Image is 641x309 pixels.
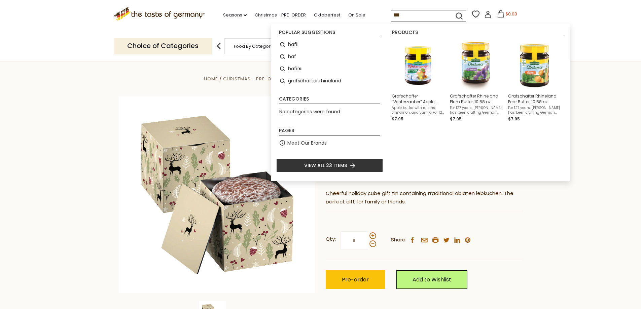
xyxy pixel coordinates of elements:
[389,39,447,125] li: Grafschafter “Winterzauber” Apple Butter, 10.58 oz
[392,93,444,105] span: Grafschafter “Winterzauber” Apple Butter, 10.58 oz
[396,270,467,289] a: Add to Wishlist
[279,108,340,115] span: No categories were found
[314,11,340,19] a: Oktoberfest
[450,93,503,105] span: Grafschafter Rhineland Plum Butter, 10.58 oz
[279,96,380,104] li: Categories
[450,106,503,115] span: For 127 years, [PERSON_NAME] has been crafting German favorites. Enjoy this delicious plum spread...
[296,65,301,73] b: i's
[276,75,383,87] li: grafschafter rhineland
[326,189,523,206] p: Cheerful holiday cube gift tin containing traditional oblaten lebkuchen. The perfect gift for fam...
[505,39,564,125] li: Grafschafter Rhineland Pear Butter, 10.58 oz
[508,106,561,115] span: For 127 years, [PERSON_NAME] has been crafting German favorites. Enjoy this delicious pear butter...
[223,11,247,19] a: Seasons
[304,162,347,169] span: View all 23 items
[326,235,336,243] strong: Qty:
[394,41,442,90] img: Grafschafter "Winterzauber" Apple Butter
[450,41,503,122] a: Grafschafter Rhineland Plum Butter, 10.58 ozFor 127 years, [PERSON_NAME] has been crafting German...
[234,44,273,49] a: Food By Category
[342,276,369,283] span: Pre-order
[119,96,316,293] img: Wicklein Cube Tin with Oblaten Lebkuchen
[114,38,212,54] p: Choice of Categories
[508,41,561,122] a: Grafschafter Rhineland Pear Butter, 10.58 ozFor 127 years, [PERSON_NAME] has been crafting German...
[508,116,520,122] span: $7.95
[326,270,385,289] button: Pre-order
[506,11,517,17] span: $0.00
[508,93,561,105] span: Grafschafter Rhineland Pear Butter, 10.58 oz
[392,106,444,115] span: Apple butter with raisins, cinnamon, and vanilla For 127 years, Grafschafter has been crafting Ge...
[391,236,406,244] span: Share:
[279,128,380,136] li: Pages
[276,137,383,149] li: Meet Our Brands
[271,24,570,181] div: Instant Search Results
[450,116,462,122] span: $7.95
[276,51,383,63] li: haf
[348,11,365,19] a: On Sale
[392,41,444,122] a: Grafschafter "Winterzauber" Apple ButterGrafschafter “Winterzauber” Apple Butter, 10.58 ozApple b...
[279,30,380,37] li: Popular suggestions
[255,11,306,19] a: Christmas - PRE-ORDER
[276,63,383,75] li: hafi's
[392,30,565,37] li: Products
[276,158,383,172] li: View all 23 items
[392,116,403,122] span: $7.95
[341,231,368,250] input: Qty:
[296,41,297,48] b: i
[223,76,284,82] a: Christmas - PRE-ORDER
[447,39,505,125] li: Grafschafter Rhineland Plum Butter, 10.58 oz
[287,139,327,147] a: Meet Our Brands
[276,39,383,51] li: hafi
[212,39,225,53] img: previous arrow
[493,10,522,20] button: $0.00
[204,76,218,82] a: Home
